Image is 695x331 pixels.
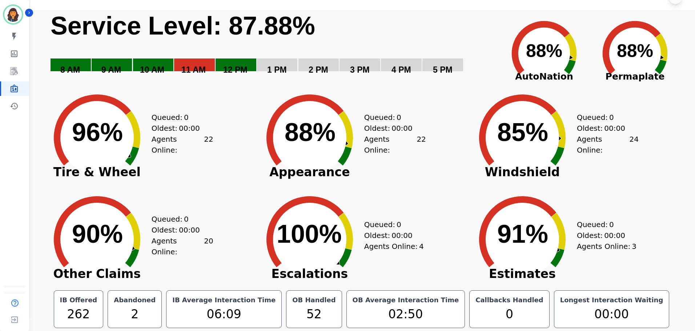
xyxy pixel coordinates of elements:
span: 20 [204,235,213,257]
div: IB Offered [59,295,99,305]
div: Oldest: [577,230,631,241]
div: Agents Online: [364,134,426,156]
span: Appearance [255,169,364,176]
span: Other Claims [43,270,152,278]
text: 85% [497,118,548,146]
text: 91% [497,220,548,248]
span: 24 [629,134,638,156]
span: 0 [397,219,401,230]
div: Queued: [364,112,419,123]
div: Agents Online: [577,134,639,156]
text: 5 PM [433,65,453,74]
text: 88% [285,118,336,146]
span: 00:00 [391,123,413,134]
div: OB Handled [291,295,337,305]
div: Agents Online: [577,241,639,252]
text: 96% [72,118,123,146]
span: 3 [632,241,636,252]
span: 4 [419,241,424,252]
text: Service Level: 87.88% [51,12,315,40]
text: 10 AM [140,65,164,74]
div: Agents Online: [364,241,426,252]
text: 90% [72,220,123,248]
div: IB Average Interaction Time [171,295,277,305]
div: Queued: [364,219,419,230]
div: 52 [291,305,337,323]
div: 06:09 [171,305,277,323]
span: 00:00 [179,123,200,134]
span: AutoNation [499,70,590,84]
div: Callbacks Handled [474,295,545,305]
text: 11 AM [181,65,206,74]
div: Abandoned [112,295,157,305]
span: 00:00 [604,230,625,241]
div: Oldest: [364,230,419,241]
div: 02:50 [351,305,461,323]
div: Queued: [577,112,631,123]
span: 0 [397,112,401,123]
svg: Service Level: 0% [50,11,497,85]
text: 3 PM [350,65,370,74]
div: Oldest: [577,123,631,134]
div: 0 [474,305,545,323]
span: 22 [417,134,426,156]
span: Tire & Wheel [43,169,152,176]
div: 00:00 [559,305,665,323]
text: 100% [277,220,342,248]
span: Estimates [468,270,577,278]
span: 0 [184,214,189,225]
div: Longest Interaction Waiting [559,295,665,305]
span: 0 [609,112,614,123]
span: 0 [609,219,614,230]
text: 88% [617,41,653,61]
div: 262 [59,305,99,323]
div: OB Average Interaction Time [351,295,461,305]
text: 2 PM [309,65,328,74]
text: 88% [526,41,562,61]
text: 8 AM [60,65,80,74]
span: Escalations [255,270,364,278]
div: Agents Online: [152,134,213,156]
div: Queued: [577,219,631,230]
div: Oldest: [152,123,206,134]
text: 12 PM [223,65,247,74]
span: 00:00 [391,230,413,241]
span: 00:00 [179,225,200,235]
span: 0 [184,112,189,123]
div: Oldest: [364,123,419,134]
span: Permaplate [590,70,680,84]
text: 1 PM [267,65,287,74]
span: 00:00 [604,123,625,134]
div: Queued: [152,214,206,225]
img: Bordered avatar [4,6,22,23]
div: Oldest: [152,225,206,235]
span: 22 [204,134,213,156]
text: 4 PM [391,65,411,74]
div: Queued: [152,112,206,123]
div: 2 [112,305,157,323]
span: Windshield [468,169,577,176]
text: 9 AM [101,65,121,74]
div: Agents Online: [152,235,213,257]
